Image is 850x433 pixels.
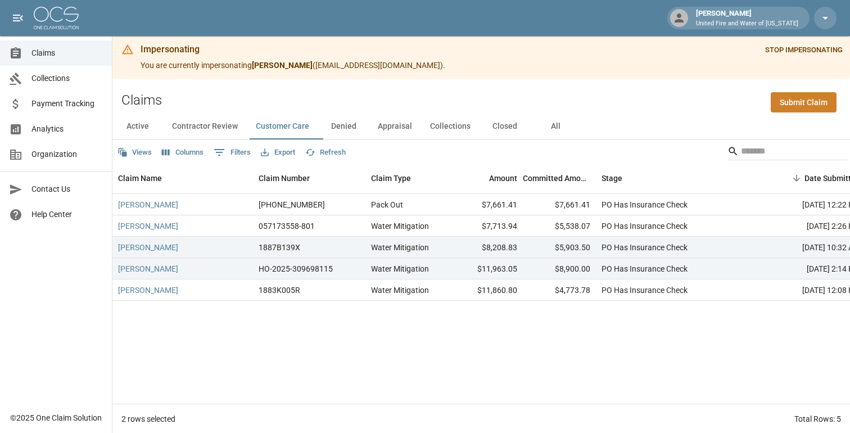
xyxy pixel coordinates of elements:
[112,163,253,194] div: Claim Name
[118,263,178,274] a: [PERSON_NAME]
[34,7,79,29] img: ocs-logo-white-transparent.png
[421,112,480,139] button: Collections
[112,112,850,139] div: dynamic tabs
[371,163,411,194] div: Claim Type
[31,98,103,110] span: Payment Tracking
[371,199,403,210] div: Pack Out
[523,279,596,301] div: $4,773.78
[450,194,523,215] div: $7,661.41
[259,242,300,253] div: 1887B139X
[489,163,517,194] div: Amount
[602,263,688,274] div: PO Has Insurance Check
[602,163,622,194] div: Stage
[118,285,178,296] a: [PERSON_NAME]
[771,92,837,113] a: Submit Claim
[159,144,206,161] button: Select columns
[371,285,429,296] div: Water Mitigation
[696,19,798,29] p: United Fire and Water of [US_STATE]
[31,123,103,135] span: Analytics
[163,112,247,139] button: Contractor Review
[450,279,523,301] div: $11,860.80
[112,112,163,139] button: Active
[31,47,103,59] span: Claims
[523,194,596,215] div: $7,661.41
[371,220,429,232] div: Water Mitigation
[118,163,162,194] div: Claim Name
[247,112,318,139] button: Customer Care
[258,144,298,161] button: Export
[762,42,846,59] button: STOP IMPERSONATING
[794,413,841,425] div: Total Rows: 5
[31,209,103,220] span: Help Center
[31,73,103,84] span: Collections
[691,8,803,28] div: [PERSON_NAME]
[450,258,523,279] div: $11,963.05
[141,43,445,56] div: Impersonating
[115,144,155,161] button: Views
[252,61,313,70] strong: [PERSON_NAME]
[259,263,333,274] div: HO-2025-309698115
[523,163,596,194] div: Committed Amount
[365,163,450,194] div: Claim Type
[371,263,429,274] div: Water Mitigation
[602,199,688,210] div: PO Has Insurance Check
[10,412,102,423] div: © 2025 One Claim Solution
[259,285,300,296] div: 1883K005R
[141,39,445,75] div: You are currently impersonating ( [EMAIL_ADDRESS][DOMAIN_NAME] ).
[523,163,590,194] div: Committed Amount
[118,242,178,253] a: [PERSON_NAME]
[211,143,254,161] button: Show filters
[727,142,848,163] div: Search
[259,220,315,232] div: 057173558-801
[31,148,103,160] span: Organization
[602,242,688,253] div: PO Has Insurance Check
[450,215,523,237] div: $7,713.94
[318,112,369,139] button: Denied
[523,258,596,279] div: $8,900.00
[121,413,175,425] div: 2 rows selected
[259,163,310,194] div: Claim Number
[523,215,596,237] div: $5,538.07
[253,163,365,194] div: Claim Number
[523,237,596,258] div: $5,903.50
[602,220,688,232] div: PO Has Insurance Check
[480,112,530,139] button: Closed
[118,199,178,210] a: [PERSON_NAME]
[789,170,804,186] button: Sort
[450,163,523,194] div: Amount
[118,220,178,232] a: [PERSON_NAME]
[371,242,429,253] div: Water Mitigation
[7,7,29,29] button: open drawer
[31,183,103,195] span: Contact Us
[259,199,325,210] div: 01-009-017386
[450,237,523,258] div: $8,208.83
[596,163,765,194] div: Stage
[302,144,349,161] button: Refresh
[602,285,688,296] div: PO Has Insurance Check
[530,112,581,139] button: All
[121,92,162,109] h2: Claims
[369,112,421,139] button: Appraisal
